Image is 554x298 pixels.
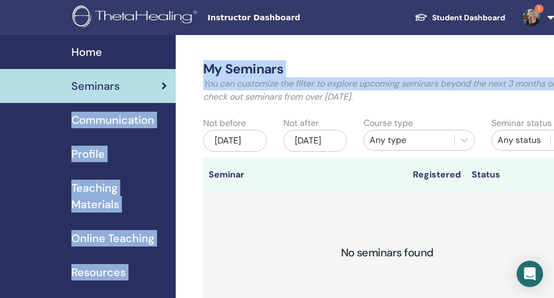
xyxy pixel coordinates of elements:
img: default.jpg [523,9,540,26]
th: Status [466,157,554,192]
th: Registered [407,157,466,192]
label: Seminar status [491,117,552,130]
span: Home [71,44,102,60]
th: Seminar [203,157,261,192]
label: Course type [363,117,413,130]
span: Seminars [71,78,120,94]
div: Any status [497,134,545,147]
span: Instructor Dashboard [208,12,372,24]
div: [DATE] [283,130,347,152]
span: 1 [535,4,544,13]
span: Teaching Materials [71,180,167,213]
label: Not before [203,117,246,130]
img: logo.png [72,5,201,30]
span: Resources [71,264,126,280]
div: Any type [370,134,449,147]
span: Communication [71,112,154,128]
div: [DATE] [203,130,267,152]
span: Online Teaching [71,230,154,247]
span: Profile [71,146,105,162]
div: Open Intercom Messenger [517,261,543,287]
label: Not after [283,117,319,130]
a: Student Dashboard [406,8,514,28]
img: graduation-cap-white.svg [415,13,428,22]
